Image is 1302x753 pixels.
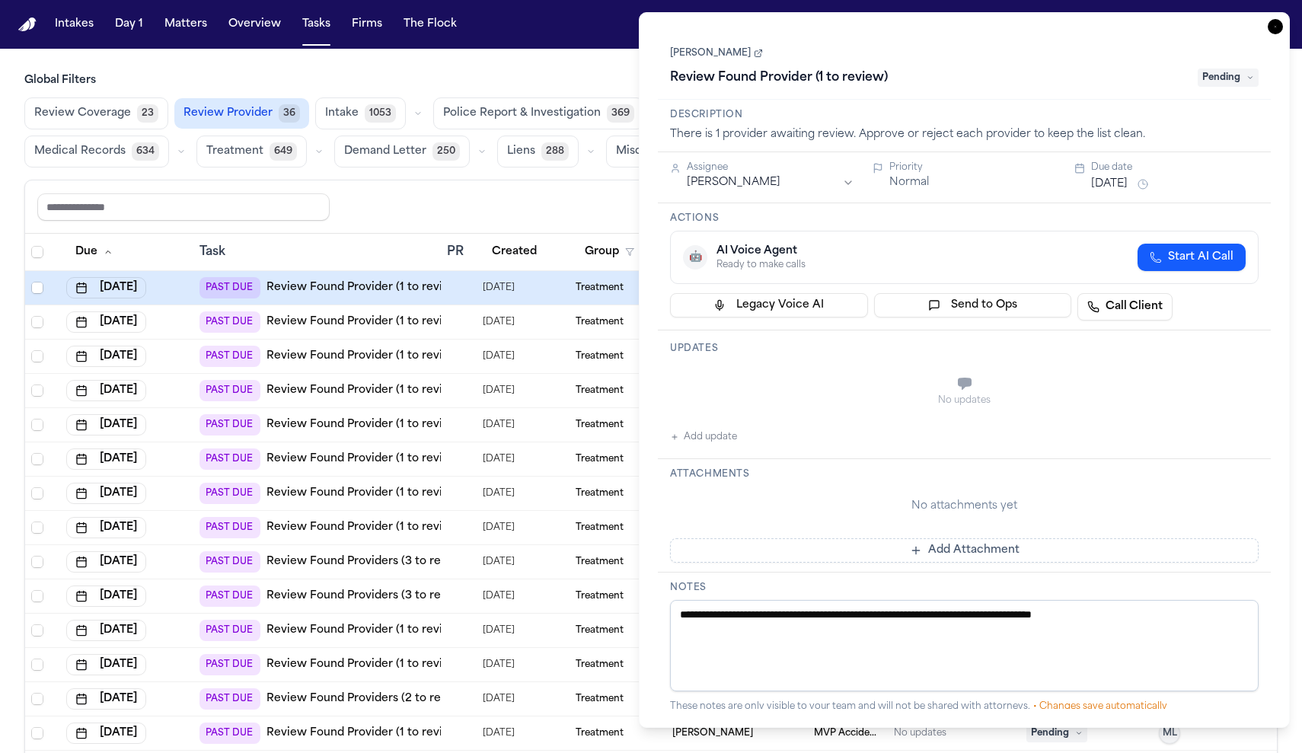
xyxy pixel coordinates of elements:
span: Liens [507,144,535,159]
span: • Changes save automatically [1033,702,1167,711]
span: 634 [132,142,159,161]
div: Due date [1091,161,1259,174]
div: Assignee [687,161,854,174]
h3: Updates [670,343,1259,355]
span: 23 [137,104,158,123]
div: Priority [889,161,1057,174]
span: 288 [541,142,569,161]
button: Intakes [49,11,100,38]
button: The Flock [397,11,463,38]
h3: Actions [670,212,1259,225]
button: Add update [670,428,737,446]
button: Legacy Voice AI [670,293,868,317]
button: Medical Records634 [24,136,169,168]
h3: Notes [670,582,1259,594]
button: Normal [889,175,929,190]
button: Police Report & Investigation369 [433,97,644,129]
button: Overview [222,11,287,38]
a: [PERSON_NAME] [670,47,763,59]
button: Demand Letter250 [334,136,470,168]
span: Demand Letter [344,144,426,159]
button: Send to Ops [874,293,1072,317]
button: Treatment649 [196,136,307,168]
span: 36 [279,104,300,123]
button: Snooze task [1134,175,1152,193]
h1: Review Found Provider (1 to review) [664,65,894,90]
button: Add Attachment [670,538,1259,563]
img: Finch Logo [18,18,37,32]
div: Ready to make calls [716,259,806,271]
button: Liens288 [497,136,579,168]
button: Intake1053 [315,97,406,129]
span: Medical Records [34,144,126,159]
h3: Global Filters [24,73,1278,88]
button: Review Provider36 [174,98,309,129]
div: There is 1 provider awaiting review. Approve or reject each provider to keep the list clean. [670,127,1259,142]
div: These notes are only visible to your team and will not be shared with attorneys. [670,700,1259,713]
span: Pending [1198,69,1259,87]
button: Firms [346,11,388,38]
button: Tasks [296,11,337,38]
h3: Description [670,109,1259,121]
span: Review Provider [183,106,273,121]
button: Miscellaneous172 [606,136,734,168]
div: No attachments yet [670,499,1259,514]
button: Start AI Call [1138,244,1246,271]
button: [DATE] [1091,177,1128,192]
a: Home [18,18,37,32]
span: 🤖 [689,250,702,265]
div: AI Voice Agent [716,244,806,259]
span: 369 [607,104,634,123]
span: 649 [270,142,297,161]
span: Treatment [206,144,263,159]
span: Start AI Call [1168,250,1233,265]
button: Day 1 [109,11,149,38]
span: 250 [432,142,460,161]
h3: Attachments [670,468,1259,480]
div: No updates [670,394,1259,407]
button: Matters [158,11,213,38]
span: Miscellaneous [616,144,694,159]
button: Review Coverage23 [24,97,168,129]
span: 1053 [365,104,396,123]
a: Call Client [1077,293,1173,321]
span: Review Coverage [34,106,131,121]
span: Intake [325,106,359,121]
span: Police Report & Investigation [443,106,601,121]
